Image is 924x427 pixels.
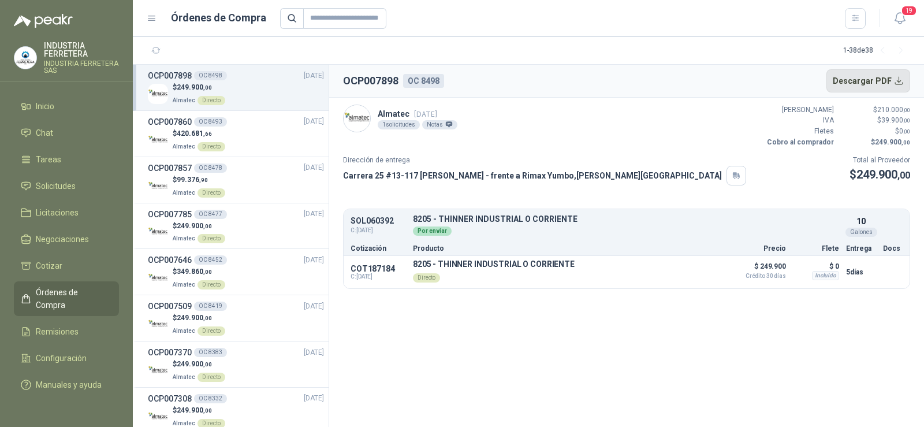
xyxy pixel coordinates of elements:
[148,208,192,221] h3: OCP007785
[148,392,192,405] h3: OCP007308
[304,347,324,358] span: [DATE]
[856,215,866,228] p: 10
[901,5,917,16] span: 19
[36,206,79,219] span: Licitaciones
[148,84,168,104] img: Company Logo
[148,254,324,290] a: OCP007646OC 8452[DATE] Company Logo$349.860,00AlmatecDirecto
[883,245,903,252] p: Docs
[413,227,452,236] div: Por enviar
[194,394,227,403] div: OC 8332
[877,106,910,114] span: 210.000
[173,174,225,185] p: $
[378,107,457,120] p: Almatec
[194,255,227,265] div: OC 8452
[203,84,212,91] span: ,00
[173,221,225,232] p: $
[148,162,324,198] a: OCP007857OC 8478[DATE] Company Logo$99.376,90AlmatecDirecto
[177,176,208,184] span: 99.376
[304,70,324,81] span: [DATE]
[413,259,575,269] p: 8205 - THINNER INDUSTRIAL O CORRIENTE
[901,139,910,146] span: ,00
[148,130,168,150] img: Company Logo
[378,120,420,129] div: 1 solicitudes
[173,143,195,150] span: Almatec
[198,142,225,151] div: Directo
[173,374,195,380] span: Almatec
[351,226,406,235] span: C: [DATE]
[36,378,102,391] span: Manuales y ayuda
[177,222,212,230] span: 249.900
[203,131,212,137] span: ,66
[413,215,839,224] p: 8205 - THINNER INDUSTRIAL O CORRIENTE
[177,268,212,276] span: 349.860
[173,128,225,139] p: $
[841,126,910,137] p: $
[173,313,225,324] p: $
[203,315,212,321] span: ,00
[36,180,76,192] span: Solicitudes
[728,259,786,279] p: $ 249.900
[403,74,444,88] div: OC 8498
[14,202,119,224] a: Licitaciones
[304,116,324,127] span: [DATE]
[173,405,225,416] p: $
[199,177,208,183] span: ,90
[173,82,225,93] p: $
[343,169,722,182] p: Carrera 25 #13-117 [PERSON_NAME] - frente a Rimax Yumbo , [PERSON_NAME][GEOGRAPHIC_DATA]
[171,10,266,26] h1: Órdenes de Compra
[14,255,119,277] a: Cotizar
[351,245,406,252] p: Cotización
[173,359,225,370] p: $
[414,110,437,118] span: [DATE]
[148,361,168,381] img: Company Logo
[148,222,168,242] img: Company Logo
[173,420,195,426] span: Almatec
[845,228,877,237] div: Galones
[148,69,192,82] h3: OCP007898
[36,153,61,166] span: Tareas
[14,122,119,144] a: Chat
[36,259,62,272] span: Cotizar
[344,105,370,132] img: Company Logo
[413,245,721,252] p: Producto
[351,264,406,273] p: COT187184
[846,265,876,279] p: 5 días
[728,273,786,279] span: Crédito 30 días
[148,268,168,288] img: Company Logo
[194,210,227,219] div: OC 8477
[841,105,910,116] p: $
[198,234,225,243] div: Directo
[173,328,195,334] span: Almatec
[14,14,73,28] img: Logo peakr
[203,361,212,367] span: ,00
[36,325,79,338] span: Remisiones
[148,69,324,106] a: OCP007898OC 8498[DATE] Company Logo$249.900,00AlmatecDirecto
[36,286,108,311] span: Órdenes de Compra
[203,407,212,414] span: ,00
[422,120,457,129] div: Notas
[304,301,324,312] span: [DATE]
[194,348,227,357] div: OC 8383
[198,373,225,382] div: Directo
[194,164,227,173] div: OC 8478
[44,60,119,74] p: INDUSTRIA FERRETERA SAS
[177,83,212,91] span: 249.900
[304,393,324,404] span: [DATE]
[148,346,324,383] a: OCP007370OC 8383[DATE] Company Logo$249.900,00AlmatecDirecto
[856,168,910,181] span: 249.900
[148,116,192,128] h3: OCP007860
[36,233,89,246] span: Negociaciones
[765,115,834,126] p: IVA
[148,162,192,174] h3: OCP007857
[14,95,119,117] a: Inicio
[850,166,910,184] p: $
[177,314,212,322] span: 249.900
[173,281,195,288] span: Almatec
[148,254,192,266] h3: OCP007646
[198,188,225,198] div: Directo
[903,128,910,135] span: ,00
[173,235,195,242] span: Almatec
[148,346,192,359] h3: OCP007370
[148,208,324,244] a: OCP007785OC 8477[DATE] Company Logo$249.900,00AlmatecDirecto
[198,326,225,336] div: Directo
